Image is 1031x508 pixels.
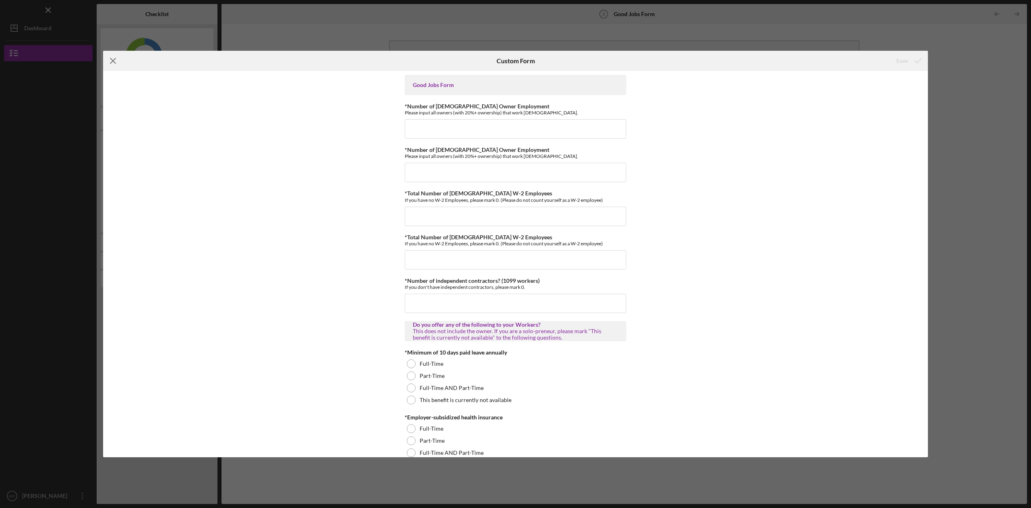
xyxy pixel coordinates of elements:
[420,450,484,456] label: Full-Time AND Part-Time
[405,190,552,197] label: *Total Number of [DEMOGRAPHIC_DATA] W-2 Employees
[405,103,549,110] label: *Number of [DEMOGRAPHIC_DATA] Owner Employment
[405,277,540,284] label: *Number of independent contractors? (1099 workers)
[405,146,549,153] label: *Number of [DEMOGRAPHIC_DATA] Owner Employment
[420,361,443,367] label: Full-Time
[420,438,445,444] label: Part-Time
[413,82,618,88] div: Good Jobs Form
[405,110,626,116] div: Please input all owners (with 20%+ ownership) that work [DEMOGRAPHIC_DATA].
[405,197,626,203] div: If you have no W-2 Employees, please mark 0. (Please do not count yourself as a W-2 employee)
[888,53,928,69] button: Save
[420,385,484,391] label: Full-Time AND Part-Time
[405,349,626,356] div: *Minimum of 10 days paid leave annually
[497,57,535,64] h6: Custom Form
[420,373,445,379] label: Part-Time
[420,425,443,432] label: Full-Time
[405,241,626,247] div: If you have no W-2 Employees, please mark 0. (Please do not count yourself as a W-2 employee)
[413,321,618,328] div: Do you offer any of the following to your Workers?
[896,53,908,69] div: Save
[413,328,618,341] div: This does not include the owner. If you are a solo-preneur, please mark "This benefit is currentl...
[405,284,626,290] div: If you don't have independent contractors, please mark 0.
[420,397,511,403] label: This benefit is currently not available
[405,153,626,159] div: Please input all owners (with 20%+ ownership) that work [DEMOGRAPHIC_DATA].
[405,234,552,241] label: *Total Number of [DEMOGRAPHIC_DATA] W-2 Employees
[405,414,626,421] div: *Employer-subsidized health insurance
